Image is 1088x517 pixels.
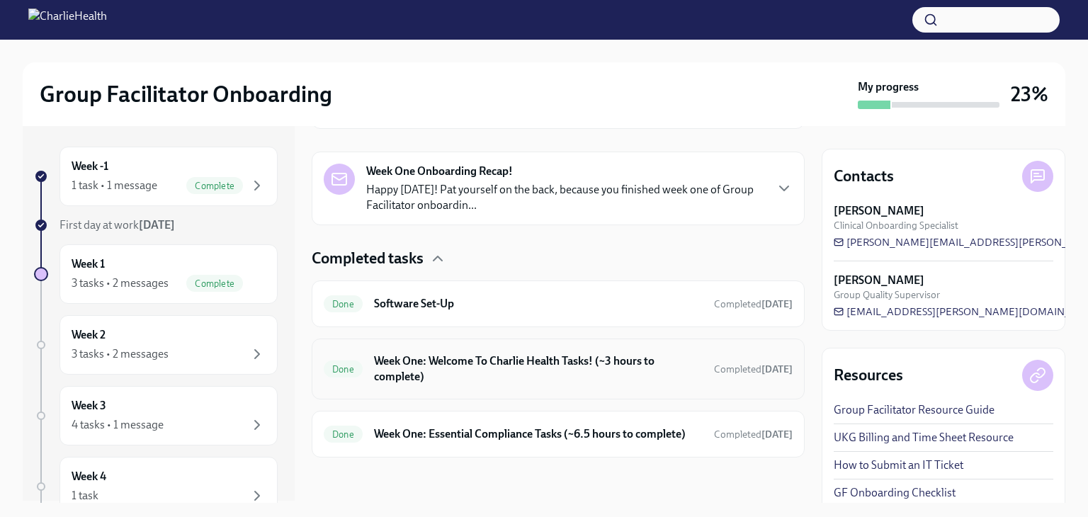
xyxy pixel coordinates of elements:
div: 3 tasks • 2 messages [72,346,169,362]
a: Week 13 tasks • 2 messagesComplete [34,244,278,304]
strong: [DATE] [139,218,175,232]
h4: Contacts [834,166,894,187]
div: 1 task [72,488,98,504]
a: DoneSoftware Set-UpCompleted[DATE] [324,292,793,315]
span: Done [324,299,363,309]
div: Completed tasks [312,248,805,269]
h6: Week 4 [72,469,106,484]
span: Done [324,429,363,440]
a: GF Onboarding Checklist [834,485,956,501]
a: Week 34 tasks • 1 message [34,386,278,445]
p: Happy [DATE]! Pat yourself on the back, because you finished week one of Group Facilitator onboar... [366,182,764,213]
span: Complete [186,181,243,191]
span: Completed [714,428,793,441]
strong: [DATE] [761,363,793,375]
h6: Week -1 [72,159,108,174]
h6: Week One: Essential Compliance Tasks (~6.5 hours to complete) [374,426,703,442]
a: Week 23 tasks • 2 messages [34,315,278,375]
h6: Week One: Welcome To Charlie Health Tasks! (~3 hours to complete) [374,353,703,385]
a: Week 41 task [34,457,278,516]
div: 3 tasks • 2 messages [72,275,169,291]
h4: Resources [834,365,903,386]
h2: Group Facilitator Onboarding [40,80,332,108]
strong: My progress [858,79,919,95]
span: Group Quality Supervisor [834,288,940,302]
span: Done [324,364,363,375]
strong: [PERSON_NAME] [834,203,924,219]
a: DoneWeek One: Essential Compliance Tasks (~6.5 hours to complete)Completed[DATE] [324,423,793,445]
a: Group Facilitator Resource Guide [834,402,994,418]
a: UKG Billing and Time Sheet Resource [834,430,1014,445]
h4: Completed tasks [312,248,424,269]
strong: [DATE] [761,428,793,441]
h6: Week 3 [72,398,106,414]
strong: [PERSON_NAME] [834,273,924,288]
strong: [DATE] [761,298,793,310]
div: 4 tasks • 1 message [72,417,164,433]
a: DoneWeek One: Welcome To Charlie Health Tasks! (~3 hours to complete)Completed[DATE] [324,351,793,387]
span: First day at work [59,218,175,232]
span: Completed [714,363,793,375]
span: August 15th, 2025 18:10 [714,297,793,311]
h6: Week 2 [72,327,106,343]
strong: Week One Onboarding Recap! [366,164,513,179]
h3: 23% [1011,81,1048,107]
span: Complete [186,278,243,289]
span: August 18th, 2025 18:28 [714,363,793,376]
h6: Week 1 [72,256,105,272]
span: Completed [714,298,793,310]
a: How to Submit an IT Ticket [834,458,963,473]
div: 1 task • 1 message [72,178,157,193]
h6: Software Set-Up [374,296,703,312]
img: CharlieHealth [28,8,107,31]
span: August 20th, 2025 18:03 [714,428,793,441]
span: Clinical Onboarding Specialist [834,219,958,232]
a: Week -11 task • 1 messageComplete [34,147,278,206]
a: First day at work[DATE] [34,217,278,233]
